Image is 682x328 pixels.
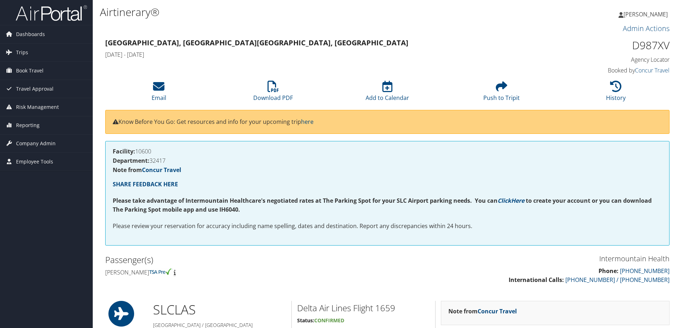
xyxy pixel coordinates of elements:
[105,51,526,59] h4: [DATE] - [DATE]
[619,4,675,25] a: [PERSON_NAME]
[16,116,40,134] span: Reporting
[301,118,314,126] a: here
[105,38,408,47] strong: [GEOGRAPHIC_DATA], [GEOGRAPHIC_DATA] [GEOGRAPHIC_DATA], [GEOGRAPHIC_DATA]
[149,268,172,275] img: tsa-precheck.png
[113,117,662,127] p: Know Before You Go: Get resources and info for your upcoming trip
[16,62,44,80] span: Book Travel
[565,276,670,284] a: [PHONE_NUMBER] / [PHONE_NUMBER]
[113,166,181,174] strong: Note from
[105,268,382,276] h4: [PERSON_NAME]
[366,85,409,102] a: Add to Calendar
[113,147,135,155] strong: Facility:
[297,317,314,324] strong: Status:
[536,66,670,74] h4: Booked by
[635,66,670,74] a: Concur Travel
[153,301,286,319] h1: SLC LAS
[100,5,483,20] h1: Airtinerary®
[536,56,670,64] h4: Agency Locator
[624,10,668,18] span: [PERSON_NAME]
[483,85,520,102] a: Push to Tripit
[297,302,430,314] h2: Delta Air Lines Flight 1659
[16,135,56,152] span: Company Admin
[113,148,662,154] h4: 10600
[152,85,166,102] a: Email
[142,166,181,174] a: Concur Travel
[16,25,45,43] span: Dashboards
[113,222,662,231] p: Please review your reservation for accuracy including name spelling, dates and destination. Repor...
[393,254,670,264] h3: Intermountain Health
[113,197,498,205] strong: Please take advantage of Intermountain Healthcare's negotiated rates at The Parking Spot for your...
[498,197,511,205] a: Click
[509,276,564,284] strong: International Calls:
[16,98,59,116] span: Risk Management
[113,180,178,188] a: SHARE FEEDBACK HERE
[105,254,382,266] h2: Passenger(s)
[16,80,54,98] span: Travel Approval
[448,307,517,315] strong: Note from
[478,307,517,315] a: Concur Travel
[599,267,619,275] strong: Phone:
[511,197,524,205] a: Here
[113,158,662,163] h4: 32417
[314,317,344,324] span: Confirmed
[16,153,53,171] span: Employee Tools
[16,5,87,21] img: airportal-logo.png
[606,85,626,102] a: History
[16,44,28,61] span: Trips
[623,24,670,33] a: Admin Actions
[253,85,293,102] a: Download PDF
[620,267,670,275] a: [PHONE_NUMBER]
[113,157,149,165] strong: Department:
[536,38,670,53] h1: D987XV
